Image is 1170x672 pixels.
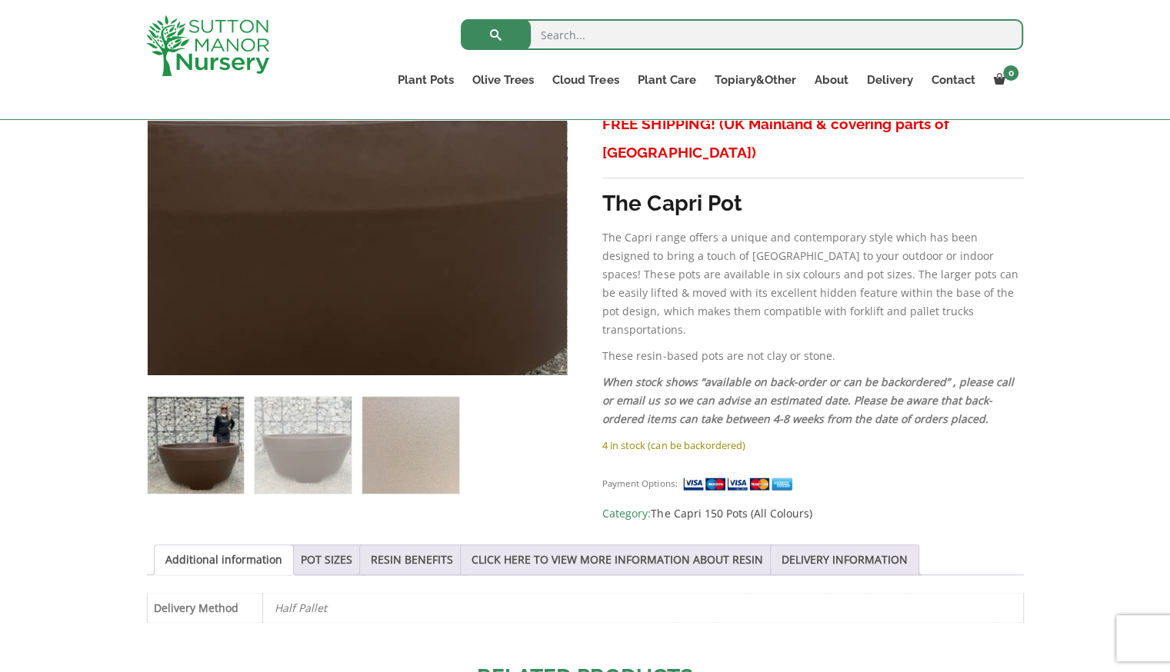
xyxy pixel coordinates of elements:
img: The Capri Pot 150 Colour Mocha [148,397,244,493]
a: Cloud Trees [543,69,628,91]
a: Topiary&Other [705,69,805,91]
img: payment supported [682,476,798,492]
table: Product Details [147,593,1024,623]
strong: The Capri Pot [602,191,742,216]
th: Delivery Method [147,593,262,622]
a: About [805,69,857,91]
p: Half Pallet [275,594,1012,622]
a: Plant Pots [388,69,463,91]
a: RESIN BENEFITS [371,545,453,574]
a: Contact [922,69,984,91]
span: 0 [1003,65,1018,81]
em: When stock shows “available on back-order or can be backordered” , please call or email us so we ... [602,374,1013,426]
input: Search... [461,19,1023,50]
a: 0 [984,69,1023,91]
small: Payment Options: [602,477,677,489]
a: Additional information [165,545,282,574]
img: The Capri Pot 150 Colour Mocha - Image 2 [255,397,351,493]
a: The Capri 150 Pots (All Colours) [651,506,812,521]
h3: FREE SHIPPING! (UK Mainland & covering parts of [GEOGRAPHIC_DATA]) [602,110,1023,167]
a: POT SIZES [301,545,352,574]
a: CLICK HERE TO VIEW MORE INFORMATION ABOUT RESIN [472,545,763,574]
img: logo [146,15,269,76]
p: The Capri range offers a unique and contemporary style which has been designed to bring a touch o... [602,228,1023,339]
a: Delivery [857,69,922,91]
p: 4 in stock (can be backordered) [602,436,1023,454]
a: Olive Trees [463,69,543,91]
span: Category: [602,504,1023,523]
a: Plant Care [628,69,705,91]
a: DELIVERY INFORMATION [782,545,908,574]
p: These resin-based pots are not clay or stone. [602,347,1023,365]
img: The Capri Pot 150 Colour Mocha - Image 3 [362,397,458,493]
